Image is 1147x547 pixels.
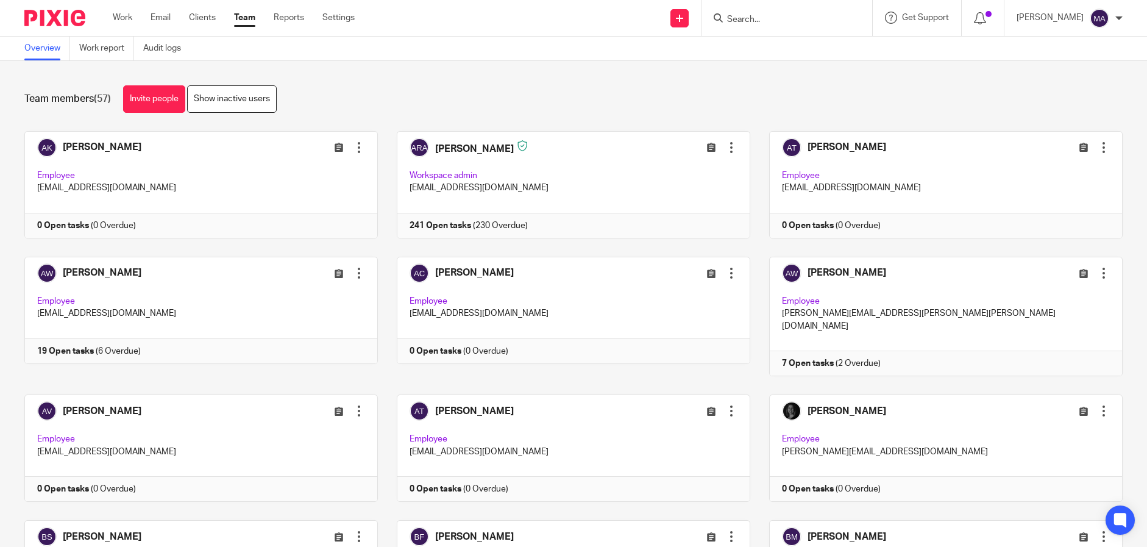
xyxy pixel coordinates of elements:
input: Search [726,15,836,26]
a: Show inactive users [187,85,277,113]
span: (57) [94,94,111,104]
a: Team [234,12,255,24]
img: Pixie [24,10,85,26]
a: Email [151,12,171,24]
img: svg%3E [1090,9,1109,28]
p: [PERSON_NAME] [1017,12,1084,24]
a: Settings [322,12,355,24]
a: Audit logs [143,37,190,60]
a: Work report [79,37,134,60]
a: Work [113,12,132,24]
a: Clients [189,12,216,24]
a: Invite people [123,85,185,113]
span: Get Support [902,13,949,22]
a: Overview [24,37,70,60]
a: Reports [274,12,304,24]
h1: Team members [24,93,111,105]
